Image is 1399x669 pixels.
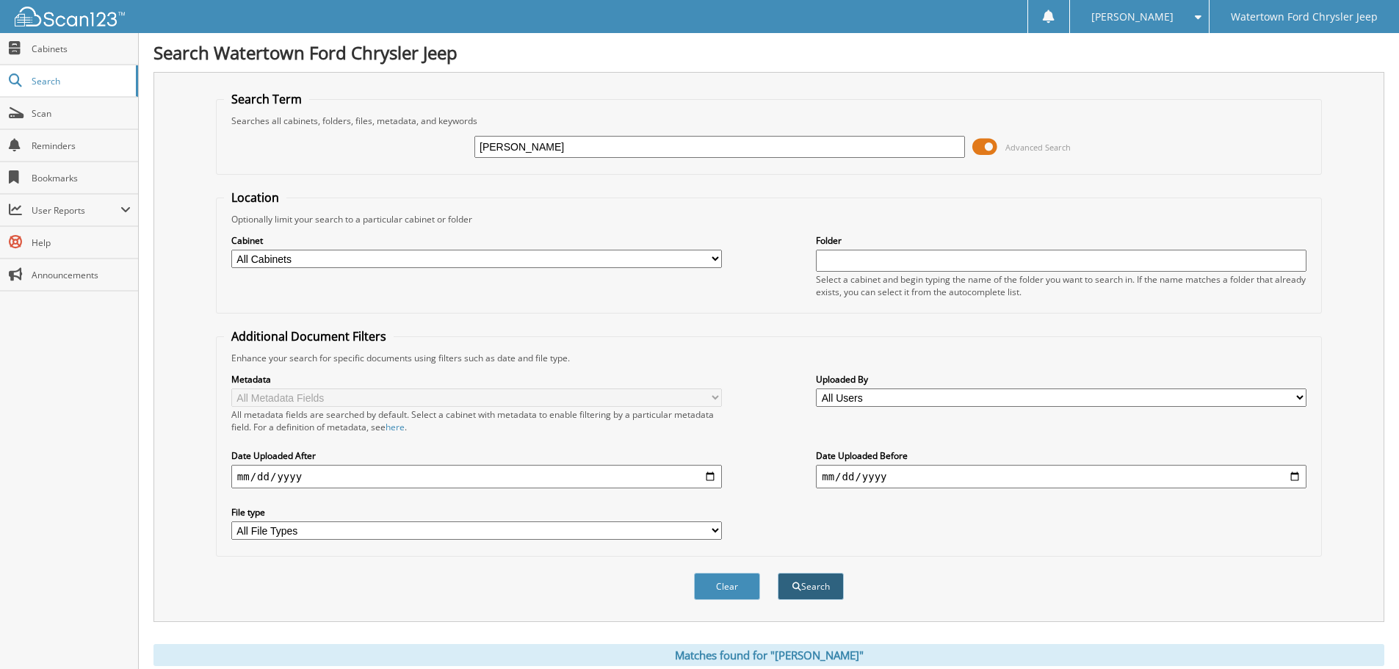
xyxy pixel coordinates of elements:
[231,234,722,247] label: Cabinet
[231,373,722,386] label: Metadata
[1326,599,1399,669] iframe: Chat Widget
[153,40,1384,65] h1: Search Watertown Ford Chrysler Jeep
[224,115,1314,127] div: Searches all cabinets, folders, files, metadata, and keywords
[231,506,722,518] label: File type
[816,273,1306,298] div: Select a cabinet and begin typing the name of the folder you want to search in. If the name match...
[32,204,120,217] span: User Reports
[1231,12,1378,21] span: Watertown Ford Chrysler Jeep
[224,352,1314,364] div: Enhance your search for specific documents using filters such as date and file type.
[816,373,1306,386] label: Uploaded By
[231,465,722,488] input: start
[224,189,286,206] legend: Location
[1091,12,1174,21] span: [PERSON_NAME]
[32,107,131,120] span: Scan
[778,573,844,600] button: Search
[231,408,722,433] div: All metadata fields are searched by default. Select a cabinet with metadata to enable filtering b...
[231,449,722,462] label: Date Uploaded After
[694,573,760,600] button: Clear
[224,213,1314,225] div: Optionally limit your search to a particular cabinet or folder
[224,328,394,344] legend: Additional Document Filters
[32,43,131,55] span: Cabinets
[386,421,405,433] a: here
[816,234,1306,247] label: Folder
[32,75,129,87] span: Search
[32,269,131,281] span: Announcements
[1005,142,1071,153] span: Advanced Search
[32,236,131,249] span: Help
[816,449,1306,462] label: Date Uploaded Before
[15,7,125,26] img: scan123-logo-white.svg
[224,91,309,107] legend: Search Term
[816,465,1306,488] input: end
[153,644,1384,666] div: Matches found for "[PERSON_NAME]"
[32,140,131,152] span: Reminders
[32,172,131,184] span: Bookmarks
